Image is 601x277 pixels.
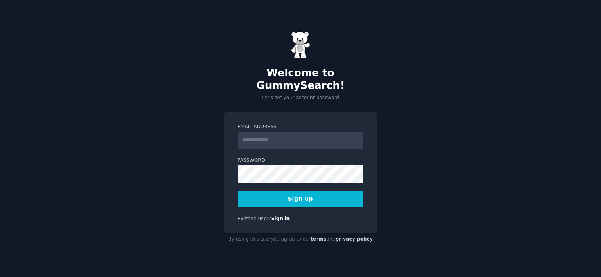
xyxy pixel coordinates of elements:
a: terms [311,236,326,242]
p: Let's set your account password [224,94,377,101]
label: Password [238,157,363,164]
img: Gummy Bear [291,31,310,59]
button: Sign up [238,191,363,207]
h2: Welcome to GummySearch! [224,67,377,92]
div: By using this site you agree to our and [224,233,377,246]
a: Sign in [271,216,290,221]
label: Email Address [238,123,363,130]
a: privacy policy [335,236,373,242]
span: Existing user? [238,216,271,221]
